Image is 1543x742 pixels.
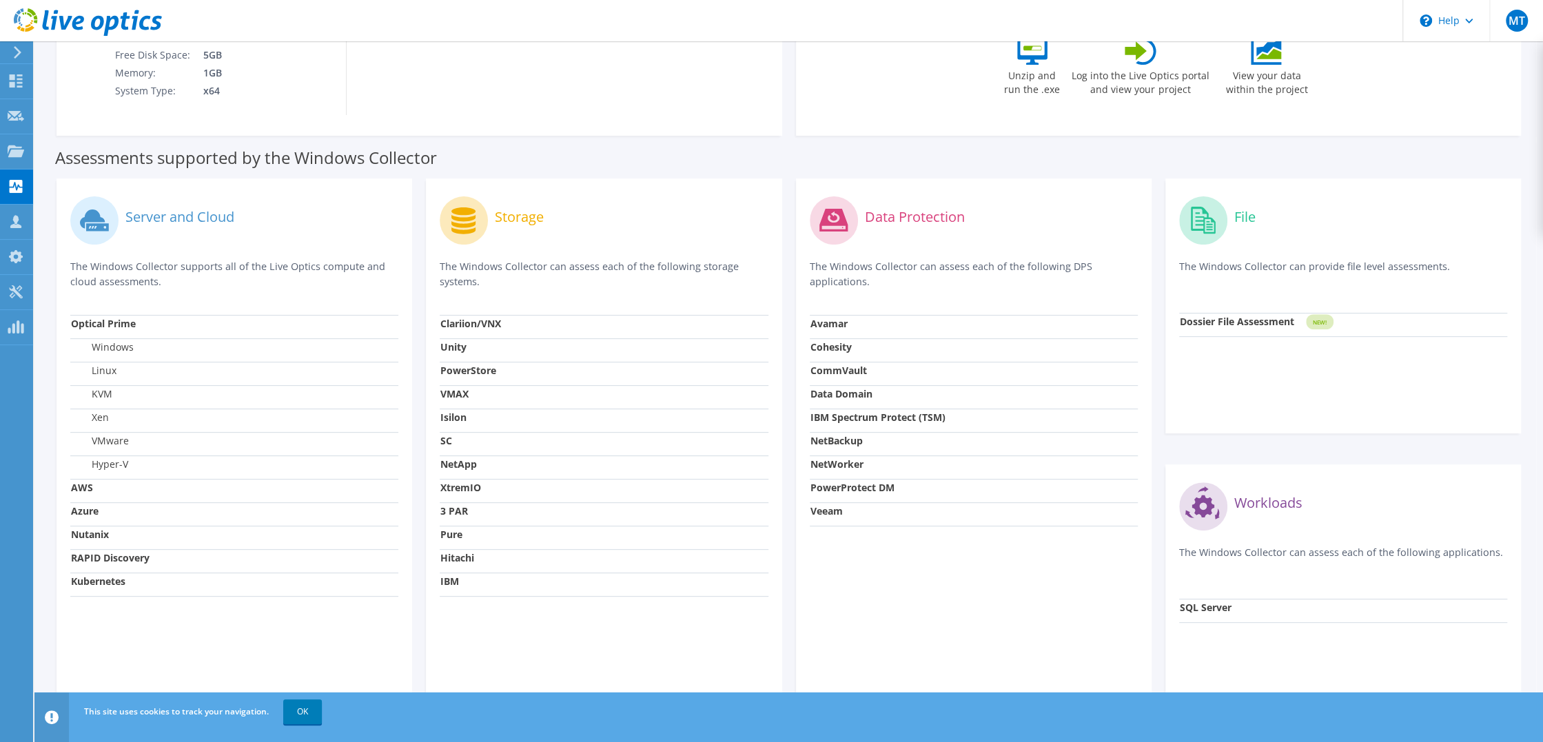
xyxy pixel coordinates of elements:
span: This site uses cookies to track your navigation. [84,705,269,717]
td: System Type: [114,82,193,100]
strong: Veeam [810,504,843,517]
p: The Windows Collector can assess each of the following storage systems. [440,259,768,289]
strong: SC [440,434,452,447]
label: Xen [71,411,109,424]
p: The Windows Collector can provide file level assessments. [1179,259,1507,287]
label: Data Protection [865,210,965,224]
strong: PowerProtect DM [810,481,895,494]
strong: Azure [71,504,99,517]
strong: Clariion/VNX [440,317,501,330]
strong: VMAX [440,387,469,400]
label: Unzip and run the .exe [1001,65,1064,96]
td: Memory: [114,64,193,82]
label: Assessments supported by the Windows Collector [55,151,437,165]
strong: Pure [440,528,462,541]
strong: Cohesity [810,340,852,353]
strong: IBM Spectrum Protect (TSM) [810,411,946,424]
td: x64 [193,82,291,100]
strong: Avamar [810,317,848,330]
label: VMware [71,434,129,448]
label: KVM [71,387,112,401]
label: Linux [71,364,116,378]
span: MT [1506,10,1528,32]
strong: RAPID Discovery [71,551,150,564]
label: File [1234,210,1256,224]
label: Hyper-V [71,457,128,471]
label: Storage [495,210,544,224]
strong: Nutanix [71,528,109,541]
label: View your data within the project [1217,65,1316,96]
strong: AWS [71,481,93,494]
strong: Dossier File Assessment [1180,315,1294,328]
td: Free Disk Space: [114,46,193,64]
a: OK [283,699,322,724]
strong: CommVault [810,364,867,377]
strong: Hitachi [440,551,474,564]
label: Windows [71,340,134,354]
label: Workloads [1234,496,1302,510]
strong: NetWorker [810,457,864,471]
label: Server and Cloud [125,210,234,224]
p: The Windows Collector can assess each of the following DPS applications. [810,259,1138,289]
strong: NetApp [440,457,477,471]
p: The Windows Collector can assess each of the following applications. [1179,545,1507,573]
strong: SQL Server [1180,601,1232,614]
label: Log into the Live Optics portal and view your project [1071,65,1210,96]
strong: Data Domain [810,387,872,400]
strong: PowerStore [440,364,496,377]
strong: NetBackup [810,434,863,447]
strong: XtremIO [440,481,481,494]
strong: Isilon [440,411,467,424]
svg: \n [1420,14,1432,27]
strong: 3 PAR [440,504,468,517]
tspan: NEW! [1312,318,1326,326]
td: 5GB [193,46,291,64]
strong: IBM [440,575,459,588]
td: 1GB [193,64,291,82]
strong: Optical Prime [71,317,136,330]
p: The Windows Collector supports all of the Live Optics compute and cloud assessments. [70,259,398,289]
strong: Kubernetes [71,575,125,588]
strong: Unity [440,340,467,353]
